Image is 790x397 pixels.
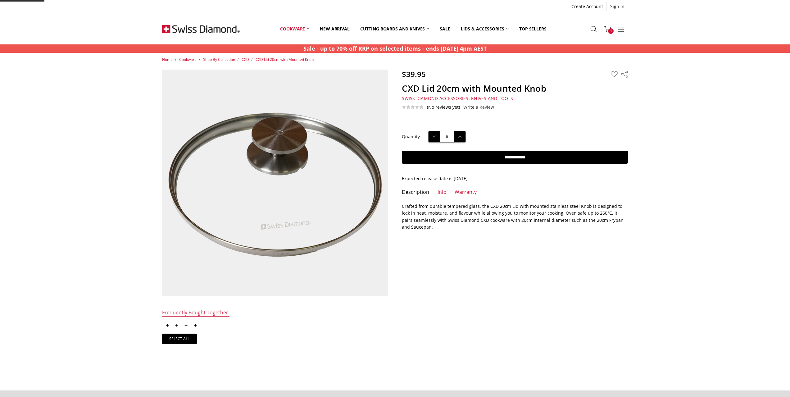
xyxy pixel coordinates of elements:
[608,28,614,34] span: 1
[256,57,314,62] a: CXD Lid 20cm with Mounted Knob
[162,57,173,62] a: Home
[315,15,355,43] a: New arrival
[402,189,429,196] a: Description
[568,2,606,11] a: Create Account
[402,95,513,101] span: Swiss Diamond Accessories, Knives and Tools
[203,57,235,62] a: Shop By Collection
[275,15,315,43] a: Cookware
[601,21,614,37] a: 1
[463,105,494,110] a: Write a Review
[455,189,477,196] a: Warranty
[402,69,426,79] span: $39.95
[402,133,421,140] label: Quantity:
[402,203,628,231] p: Crafted from durable tempered glass, the CXD 20cm Lid with mounted stainless steel Knob is design...
[402,175,628,182] p: Expected release date is [DATE]
[303,45,487,52] strong: Sale - up to 70% off RRP on selected items - ends [DATE] 4pm AEST
[427,105,460,110] span: (No reviews yet)
[607,2,628,11] a: Sign In
[162,334,197,344] a: Select all
[456,15,514,43] a: Lids & Accessories
[402,83,628,94] h1: CXD Lid 20cm with Mounted Knob
[438,189,447,196] a: Info
[179,57,197,62] a: Cookware
[242,57,249,62] a: CXD
[162,309,229,317] div: Frequently Bought Together:
[355,15,435,43] a: Cutting boards and knives
[434,15,455,43] a: Sale
[162,13,240,44] img: Free Shipping On Every Order
[514,15,552,43] a: Top Sellers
